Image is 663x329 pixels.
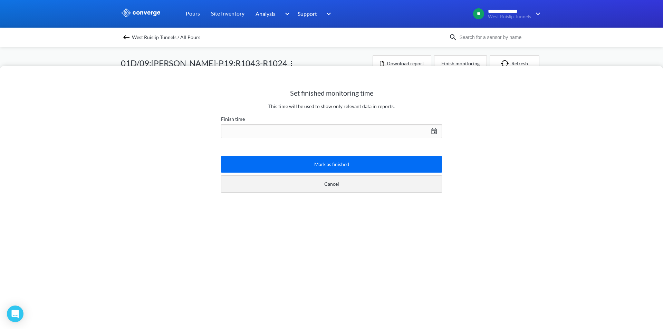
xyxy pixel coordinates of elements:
span: West Ruislip Tunnels / All Pours [132,32,200,42]
img: backspace.svg [122,33,131,41]
img: icon-search.svg [449,33,457,41]
img: downArrow.svg [322,10,333,18]
img: logo_ewhite.svg [121,8,161,17]
span: Analysis [256,9,276,18]
h2: Set finished monitoring time [221,89,442,97]
img: downArrow.svg [280,10,291,18]
label: Finish time [221,115,442,123]
button: Cancel [221,175,442,193]
button: Mark as finished [221,156,442,173]
div: Open Intercom Messenger [7,306,23,322]
img: downArrow.svg [531,10,542,18]
input: Search for a sensor by name [457,33,541,41]
span: Support [298,9,317,18]
p: This time will be used to show only relevant data in reports. [221,103,442,110]
span: West Ruislip Tunnels [488,14,531,19]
